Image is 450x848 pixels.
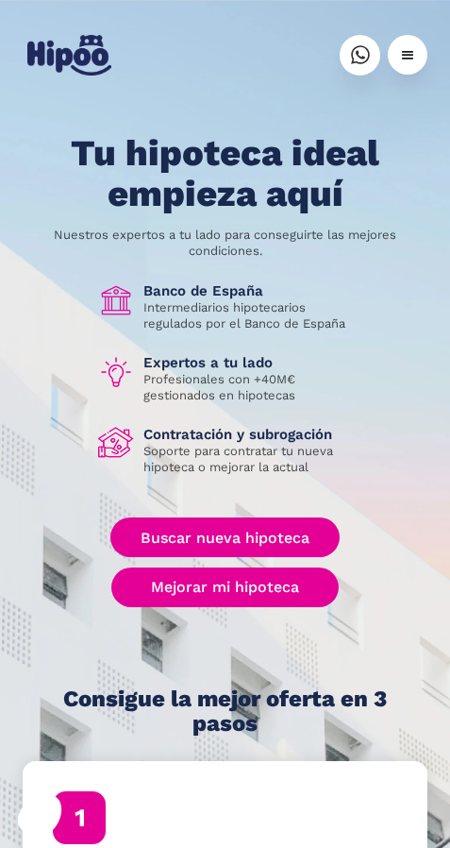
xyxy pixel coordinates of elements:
[23,27,115,83] a: home
[143,282,353,299] h1: Banco de España
[111,568,338,607] a: Mejorar mi hipoteca
[30,687,420,737] h1: Consigue la mejor oferta en 3 pasos
[30,227,420,259] p: Nuestros expertos a tu lado para conseguirte las mejores condiciones.
[30,133,420,212] h1: Tu hipoteca ideal empieza aquí
[110,517,340,557] a: Buscar nueva hipoteca
[143,354,353,371] h1: Expertos a tu lado
[143,371,353,403] p: Profesionales con +40M€ gestionados en hipotecas
[143,443,353,475] p: Soporte para contratar tu nueva hipoteca o mejorar la actual
[388,35,427,75] div: menu
[143,299,353,331] p: Intermediarios hipotecarios regulados por el Banco de España
[143,426,353,443] h1: Contratación y subrogación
